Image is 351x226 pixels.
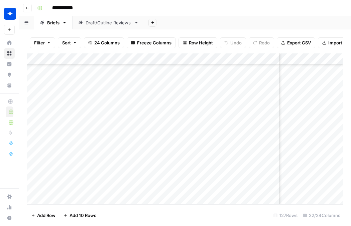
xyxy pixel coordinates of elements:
[137,39,171,46] span: Freeze Columns
[189,39,213,46] span: Row Height
[34,16,73,29] a: Briefs
[30,37,55,48] button: Filter
[94,39,120,46] span: 24 Columns
[4,37,15,48] a: Home
[4,8,16,20] img: Wiz Logo
[259,39,270,46] span: Redo
[37,212,55,219] span: Add Row
[287,39,311,46] span: Export CSV
[4,213,15,223] button: Help + Support
[86,19,131,26] div: Draft/Outline Reviews
[4,5,15,22] button: Workspace: Wiz
[300,210,343,221] div: 22/24 Columns
[47,19,60,26] div: Briefs
[277,37,315,48] button: Export CSV
[62,39,71,46] span: Sort
[73,16,144,29] a: Draft/Outline Reviews
[60,210,100,221] button: Add 10 Rows
[127,37,176,48] button: Freeze Columns
[249,37,274,48] button: Redo
[58,37,81,48] button: Sort
[70,212,96,219] span: Add 10 Rows
[34,39,45,46] span: Filter
[4,80,15,91] a: Your Data
[4,69,15,80] a: Opportunities
[4,191,15,202] a: Settings
[230,39,242,46] span: Undo
[4,59,15,69] a: Insights
[4,202,15,213] a: Usage
[84,37,124,48] button: 24 Columns
[27,210,60,221] button: Add Row
[4,48,15,59] a: Browse
[179,37,217,48] button: Row Height
[220,37,246,48] button: Undo
[271,210,300,221] div: 127 Rows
